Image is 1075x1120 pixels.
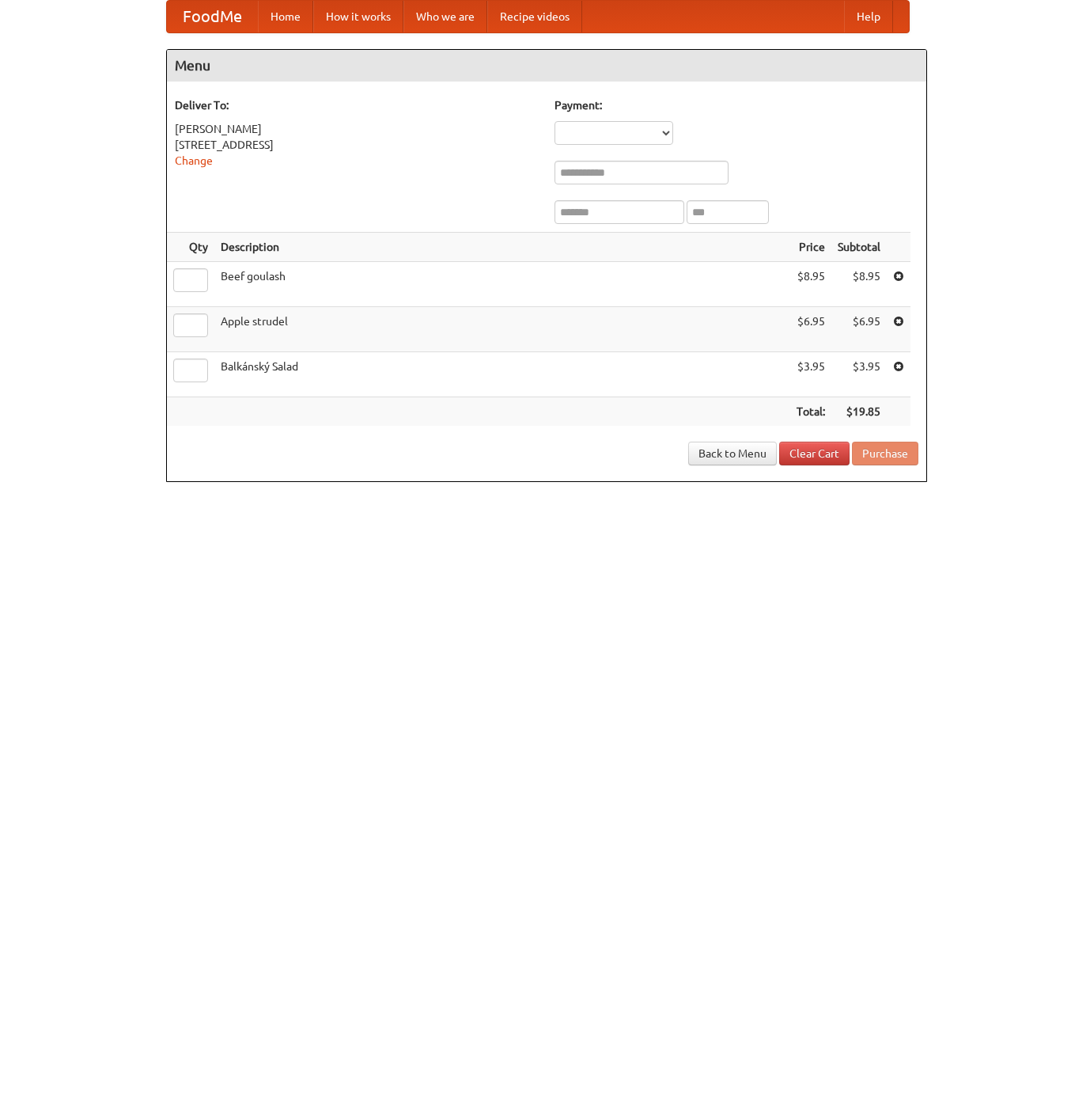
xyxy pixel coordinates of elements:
[831,307,887,352] td: $6.95
[313,1,403,32] a: How it works
[175,121,539,137] div: [PERSON_NAME]
[852,442,918,465] button: Purchase
[790,397,831,427] th: Total:
[831,352,887,397] td: $3.95
[167,1,258,32] a: FoodMe
[844,1,893,32] a: Help
[790,262,831,307] td: $8.95
[214,233,790,262] th: Description
[214,262,790,307] td: Beef goulash
[487,1,582,32] a: Recipe videos
[214,307,790,352] td: Apple strudel
[790,307,831,352] td: $6.95
[779,442,850,465] a: Clear Cart
[831,262,887,307] td: $8.95
[175,97,539,113] h5: Deliver To:
[167,50,926,82] h4: Menu
[175,154,213,167] a: Change
[167,233,214,262] th: Qty
[831,397,887,427] th: $19.85
[214,352,790,397] td: Balkánský Salad
[688,442,777,465] a: Back to Menu
[790,233,831,262] th: Price
[790,352,831,397] td: $3.95
[258,1,313,32] a: Home
[175,137,539,153] div: [STREET_ADDRESS]
[403,1,487,32] a: Who we are
[831,233,887,262] th: Subtotal
[555,97,918,113] h5: Payment:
